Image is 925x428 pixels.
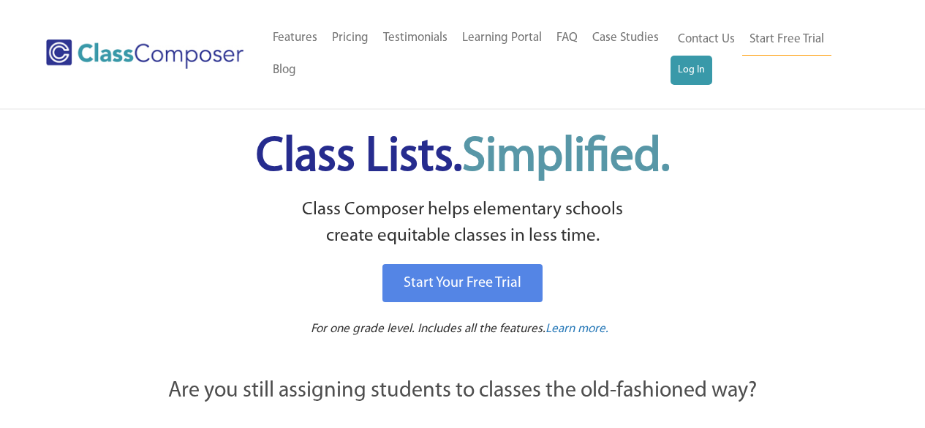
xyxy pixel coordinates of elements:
[671,56,712,85] a: Log In
[256,134,670,181] span: Class Lists.
[376,22,455,54] a: Testimonials
[311,323,545,335] span: For one grade level. Includes all the features.
[585,22,666,54] a: Case Studies
[88,197,838,250] p: Class Composer helps elementary schools create equitable classes in less time.
[545,320,608,339] a: Learn more.
[455,22,549,54] a: Learning Portal
[265,22,671,86] nav: Header Menu
[462,134,670,181] span: Simplified.
[90,375,836,408] p: Are you still assigning students to classes the old-fashioned way?
[325,22,376,54] a: Pricing
[265,22,325,54] a: Features
[545,323,608,335] span: Learn more.
[382,264,543,302] a: Start Your Free Trial
[671,23,742,56] a: Contact Us
[404,276,521,290] span: Start Your Free Trial
[742,23,831,56] a: Start Free Trial
[549,22,585,54] a: FAQ
[46,40,243,69] img: Class Composer
[265,54,303,86] a: Blog
[671,23,868,85] nav: Header Menu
